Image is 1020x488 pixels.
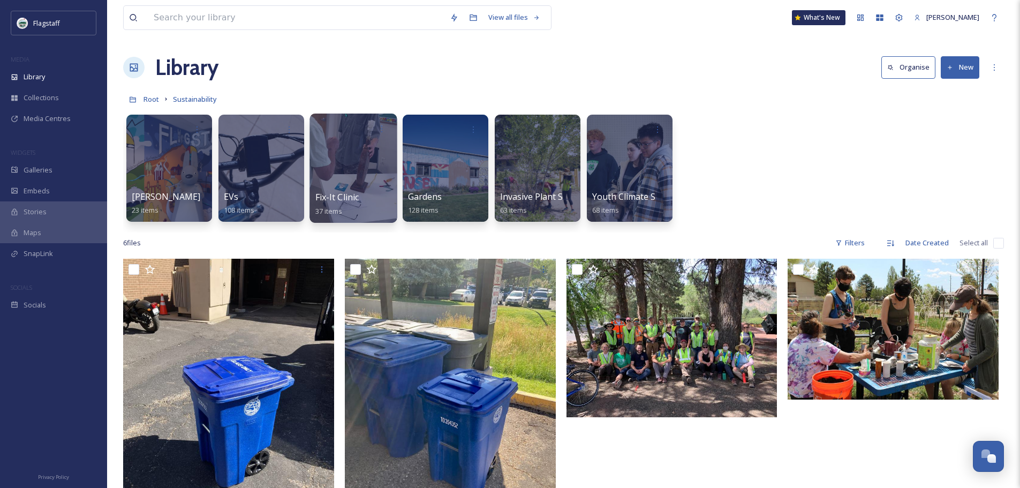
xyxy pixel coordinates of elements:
[926,12,979,22] span: [PERSON_NAME]
[132,191,200,202] span: [PERSON_NAME]
[881,56,935,78] button: Organise
[155,51,218,84] a: Library
[24,186,50,196] span: Embeds
[173,93,217,106] a: Sustainability
[24,300,46,310] span: Socials
[24,93,59,103] span: Collections
[11,283,32,291] span: SOCIALS
[909,7,985,28] a: [PERSON_NAME]
[408,191,442,202] span: Gardens
[148,6,444,29] input: Search your library
[224,191,238,202] span: EVs
[973,441,1004,472] button: Open Chat
[592,191,681,202] span: Youth Climate Summit
[408,192,442,215] a: Gardens128 items
[483,7,546,28] a: View all files
[38,474,69,481] span: Privacy Policy
[38,470,69,483] a: Privacy Policy
[24,249,53,259] span: SnapLink
[17,18,28,28] img: images%20%282%29.jpeg
[830,232,870,253] div: Filters
[132,205,158,215] span: 23 items
[500,205,527,215] span: 63 items
[143,94,159,104] span: Root
[500,191,685,202] span: Invasive Plant Species Removal Event - [DATE]
[315,206,343,215] span: 37 items
[24,228,41,238] span: Maps
[143,93,159,106] a: Root
[33,18,60,28] span: Flagstaff
[408,205,439,215] span: 128 items
[792,10,845,25] a: What's New
[173,94,217,104] span: Sustainability
[24,114,71,124] span: Media Centres
[959,238,988,248] span: Select all
[24,165,52,175] span: Galleries
[500,192,685,215] a: Invasive Plant Species Removal Event - [DATE]63 items
[123,238,141,248] span: 6 file s
[24,207,47,217] span: Stories
[592,205,619,215] span: 68 items
[224,205,254,215] span: 108 items
[592,192,681,215] a: Youth Climate Summit68 items
[941,56,979,78] button: New
[132,192,200,215] a: [PERSON_NAME]23 items
[900,232,954,253] div: Date Created
[315,192,359,216] a: Fix-It Clinic37 items
[224,192,254,215] a: EVs108 items
[788,259,999,400] img: Garden Events.jpg
[315,191,359,203] span: Fix-It Clinic
[566,259,777,417] img: MF Volunteer Event.jpg
[11,55,29,63] span: MEDIA
[881,56,941,78] a: Organise
[11,148,35,156] span: WIDGETS
[24,72,45,82] span: Library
